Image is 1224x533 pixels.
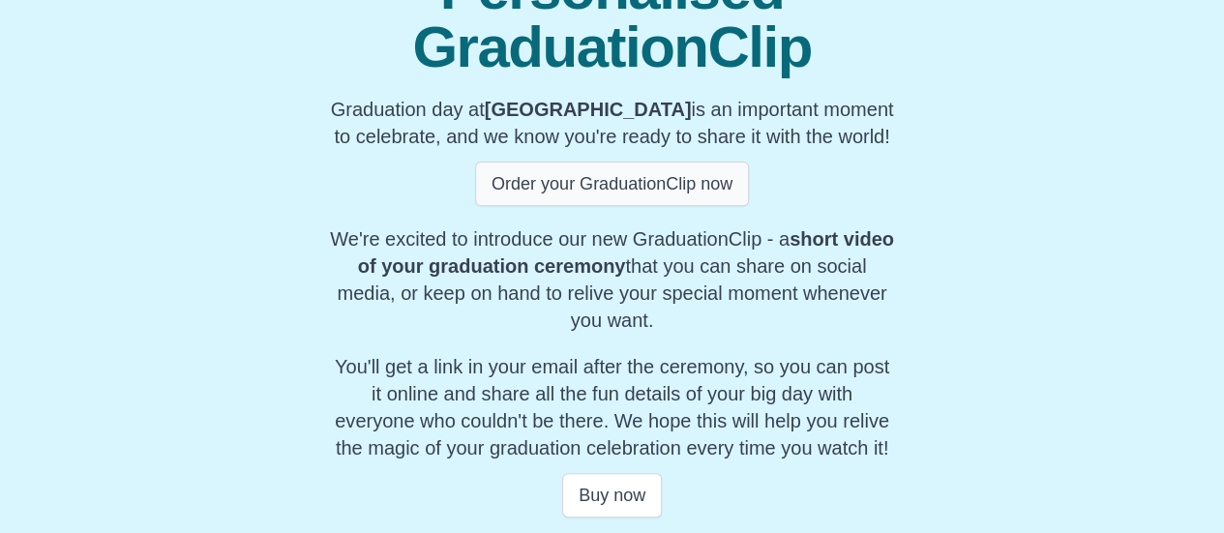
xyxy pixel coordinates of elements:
[562,473,662,518] button: Buy now
[485,99,692,120] b: [GEOGRAPHIC_DATA]
[329,96,895,150] p: Graduation day at is an important moment to celebrate, and we know you're ready to share it with ...
[329,225,895,334] p: We're excited to introduce our new GraduationClip - a that you can share on social media, or keep...
[329,353,895,461] p: You'll get a link in your email after the ceremony, so you can post it online and share all the f...
[475,162,749,206] button: Order your GraduationClip now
